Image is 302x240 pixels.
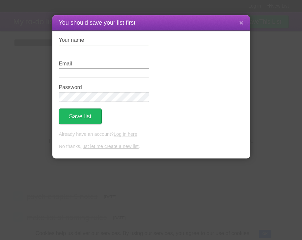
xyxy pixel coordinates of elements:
[59,61,149,67] label: Email
[59,131,243,138] p: Already have an account? .
[81,144,139,149] a: just let me create a new list
[59,18,243,27] h1: You should save your list first
[59,143,243,150] p: No thanks, .
[59,37,149,43] label: Your name
[114,132,137,137] a: Log in here
[59,108,102,124] button: Save list
[59,84,149,90] label: Password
